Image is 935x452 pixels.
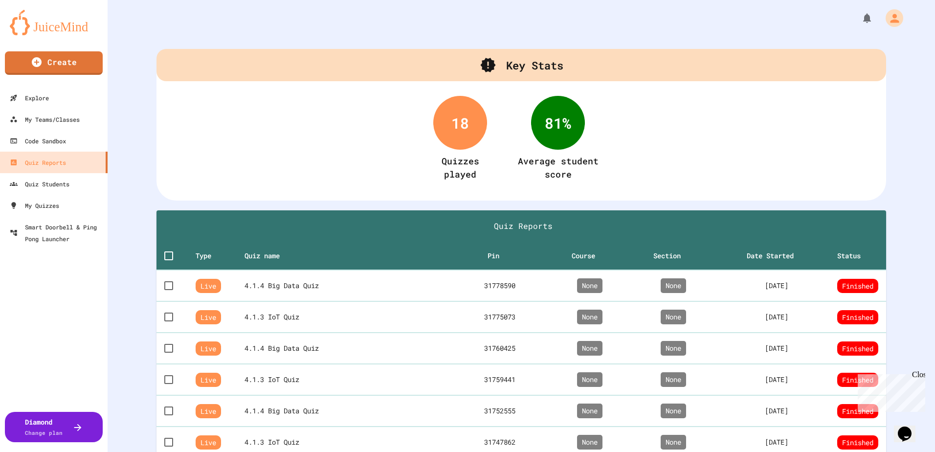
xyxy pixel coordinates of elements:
[715,301,837,333] td: [DATE]
[661,372,686,387] div: None
[245,333,452,364] th: 4.1.4 Big Data Quiz
[715,270,837,301] td: [DATE]
[10,10,98,35] img: logo-orange.svg
[196,341,221,356] span: Live
[156,49,886,81] div: Key Stats
[837,310,878,324] span: Finished
[747,250,806,262] span: Date Started
[653,250,693,262] span: Section
[894,413,925,442] iframe: chat widget
[452,301,548,333] td: 31775073
[577,278,602,293] div: None
[715,364,837,395] td: [DATE]
[661,341,686,356] div: None
[25,417,63,437] div: Diamond
[837,373,878,387] span: Finished
[577,372,602,387] div: None
[10,113,80,125] div: My Teams/Classes
[25,429,63,436] span: Change plan
[661,310,686,324] div: None
[433,96,487,150] div: 18
[10,157,66,168] div: Quiz Reports
[4,4,67,62] div: Chat with us now!Close
[661,435,686,450] div: None
[196,373,221,387] span: Live
[245,364,452,395] th: 4.1.3 IoT Quiz
[577,341,602,356] div: None
[661,404,686,418] div: None
[837,279,878,293] span: Finished
[837,250,873,262] span: Status
[245,270,452,301] th: 4.1.4 Big Data Quiz
[837,435,878,450] span: Finished
[531,96,585,150] div: 81 %
[245,250,292,262] span: Quiz name
[452,333,548,364] td: 31760425
[10,92,49,104] div: Explore
[442,155,479,181] div: Quizzes played
[196,250,224,262] span: Type
[10,178,69,190] div: Quiz Students
[715,333,837,364] td: [DATE]
[10,135,66,147] div: Code Sandbox
[577,310,602,324] div: None
[245,395,452,427] th: 4.1.4 Big Data Quiz
[577,435,602,450] div: None
[5,412,103,442] button: DiamondChange plan
[843,10,875,26] div: My Notifications
[196,404,221,418] span: Live
[196,279,221,293] span: Live
[837,404,878,418] span: Finished
[10,200,59,211] div: My Quizzes
[164,220,882,232] h1: Quiz Reports
[245,301,452,333] th: 4.1.3 IoT Quiz
[572,250,608,262] span: Course
[10,221,104,245] div: Smart Doorbell & Ping Pong Launcher
[661,278,686,293] div: None
[488,250,512,262] span: Pin
[452,270,548,301] td: 31778590
[196,435,221,450] span: Live
[516,155,600,181] div: Average student score
[452,364,548,395] td: 31759441
[452,395,548,427] td: 31752555
[577,404,602,418] div: None
[854,370,925,412] iframe: chat widget
[837,341,878,356] span: Finished
[196,310,221,324] span: Live
[875,7,906,29] div: My Account
[5,51,103,75] a: Create
[715,395,837,427] td: [DATE]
